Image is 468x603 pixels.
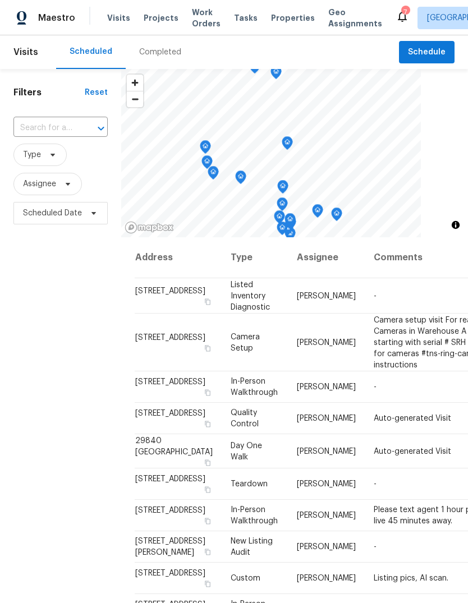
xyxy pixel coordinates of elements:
[203,579,213,589] button: Copy Address
[135,537,205,556] span: [STREET_ADDRESS][PERSON_NAME]
[144,12,178,24] span: Projects
[135,237,222,278] th: Address
[13,87,85,98] h1: Filters
[38,12,75,24] span: Maestro
[23,149,41,160] span: Type
[297,574,356,582] span: [PERSON_NAME]
[93,121,109,136] button: Open
[192,7,221,29] span: Work Orders
[23,178,56,190] span: Assignee
[297,480,356,488] span: [PERSON_NAME]
[452,219,459,231] span: Toggle attribution
[231,280,270,311] span: Listed Inventory Diagnostic
[13,119,76,137] input: Search for an address...
[449,218,462,232] button: Toggle attribution
[231,409,259,428] span: Quality Control
[23,208,82,219] span: Scheduled Date
[135,333,205,341] span: [STREET_ADDRESS]
[107,12,130,24] span: Visits
[203,343,213,353] button: Copy Address
[399,41,455,64] button: Schedule
[13,40,38,65] span: Visits
[85,87,108,98] div: Reset
[231,506,278,525] span: In-Person Walkthrough
[374,480,377,488] span: -
[203,516,213,526] button: Copy Address
[203,419,213,429] button: Copy Address
[277,197,288,215] div: Map marker
[70,46,112,57] div: Scheduled
[203,485,213,495] button: Copy Address
[374,574,448,582] span: Listing pics, AI scan.
[135,378,205,386] span: [STREET_ADDRESS]
[139,47,181,58] div: Completed
[135,475,205,483] span: [STREET_ADDRESS]
[222,237,288,278] th: Type
[297,512,356,519] span: [PERSON_NAME]
[231,574,260,582] span: Custom
[125,221,174,234] a: Mapbox homepage
[231,333,260,352] span: Camera Setup
[408,45,446,59] span: Schedule
[374,543,377,551] span: -
[274,210,285,228] div: Map marker
[374,383,377,391] span: -
[374,415,451,422] span: Auto-generated Visit
[231,378,278,397] span: In-Person Walkthrough
[231,537,273,556] span: New Listing Audit
[374,292,377,300] span: -
[203,457,213,467] button: Copy Address
[135,409,205,417] span: [STREET_ADDRESS]
[297,543,356,551] span: [PERSON_NAME]
[200,140,211,158] div: Map marker
[297,383,356,391] span: [PERSON_NAME]
[135,287,205,294] span: [STREET_ADDRESS]
[235,171,246,188] div: Map marker
[231,441,262,461] span: Day One Walk
[297,292,356,300] span: [PERSON_NAME]
[208,166,219,183] div: Map marker
[331,208,342,225] div: Map marker
[234,14,258,22] span: Tasks
[285,213,296,231] div: Map marker
[270,66,282,83] div: Map marker
[277,222,288,239] div: Map marker
[328,7,382,29] span: Geo Assignments
[297,338,356,346] span: [PERSON_NAME]
[135,569,205,577] span: [STREET_ADDRESS]
[201,155,213,173] div: Map marker
[282,136,293,154] div: Map marker
[127,91,143,107] button: Zoom out
[121,69,421,237] canvas: Map
[288,237,365,278] th: Assignee
[277,180,288,197] div: Map marker
[203,388,213,398] button: Copy Address
[203,296,213,306] button: Copy Address
[231,480,268,488] span: Teardown
[271,12,315,24] span: Properties
[203,547,213,557] button: Copy Address
[127,75,143,91] button: Zoom in
[135,436,213,455] span: 29840 [GEOGRAPHIC_DATA]
[297,447,356,455] span: [PERSON_NAME]
[312,204,323,222] div: Map marker
[297,415,356,422] span: [PERSON_NAME]
[401,7,409,18] div: 7
[374,447,451,455] span: Auto-generated Visit
[135,507,205,514] span: [STREET_ADDRESS]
